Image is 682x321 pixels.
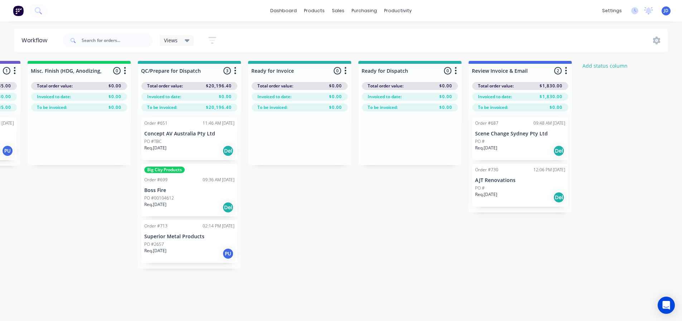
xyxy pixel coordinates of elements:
[144,195,174,201] p: PO #00104612
[267,5,300,16] a: dashboard
[219,94,232,100] span: $0.00
[329,94,342,100] span: $0.00
[82,33,153,48] input: Search for orders...
[144,248,166,254] p: Req. [DATE]
[540,83,562,89] span: $1,830.00
[203,120,234,126] div: 11:46 AM [DATE]
[533,120,565,126] div: 09:48 AM [DATE]
[257,104,287,111] span: To be invoiced:
[475,167,498,173] div: Order #730
[144,138,161,145] p: PO #TBC
[329,83,342,89] span: $0.00
[533,167,565,173] div: 12:06 PM [DATE]
[144,223,168,229] div: Order #713
[21,36,51,45] div: Workflow
[381,5,415,16] div: productivity
[144,131,234,137] p: Concept AV Australia Pty Ltd
[553,145,565,157] div: Del
[439,104,452,111] span: $0.00
[147,94,181,100] span: Invoiced to date:
[475,145,497,151] p: Req. [DATE]
[368,83,403,89] span: Total order value:
[658,297,675,314] div: Open Intercom Messenger
[472,164,568,207] div: Order #73012:06 PM [DATE]AJT RenovationsPO #Req.[DATE]Del
[147,104,177,111] span: To be invoiced:
[141,117,237,160] div: Order #65111:46 AM [DATE]Concept AV Australia Pty LtdPO #TBCReq.[DATE]Del
[141,220,237,263] div: Order #71302:14 PM [DATE]Superior Metal ProductsPO #2657Req.[DATE]PU
[328,5,348,16] div: sales
[144,234,234,240] p: Superior Metal Products
[368,94,402,100] span: Invoiced to date:
[144,187,234,193] p: Boss Fire
[2,145,13,157] div: PU
[206,83,232,89] span: $20,196.40
[475,131,565,137] p: Scene Change Sydney Pty Ltd
[664,8,668,14] span: JD
[300,5,328,16] div: products
[475,177,565,183] p: AJT Renovations
[475,138,485,145] p: PO #
[164,37,178,44] span: Views
[550,104,562,111] span: $0.00
[141,164,237,216] div: Big City ProductsOrder #69909:36 AM [DATE]Boss FirePO #00104612Req.[DATE]Del
[108,94,121,100] span: $0.00
[599,5,625,16] div: settings
[329,104,342,111] span: $0.00
[478,94,512,100] span: Invoiced to date:
[144,177,168,183] div: Order #699
[439,94,452,100] span: $0.00
[540,94,562,100] span: $1,830.00
[147,83,183,89] span: Total order value:
[475,191,497,198] p: Req. [DATE]
[144,201,166,208] p: Req. [DATE]
[37,104,67,111] span: To be invoiced:
[108,83,121,89] span: $0.00
[206,104,232,111] span: $20,196.40
[478,83,514,89] span: Total order value:
[348,5,381,16] div: purchasing
[144,145,166,151] p: Req. [DATE]
[144,167,185,173] div: Big City Products
[553,192,565,203] div: Del
[37,83,73,89] span: Total order value:
[257,83,293,89] span: Total order value:
[222,248,234,259] div: PU
[579,61,632,71] button: Add status column
[475,185,485,191] p: PO #
[144,241,164,248] p: PO #2657
[478,104,508,111] span: To be invoiced:
[222,202,234,213] div: Del
[222,145,234,157] div: Del
[13,5,24,16] img: Factory
[203,223,234,229] div: 02:14 PM [DATE]
[108,104,121,111] span: $0.00
[368,104,398,111] span: To be invoiced:
[257,94,291,100] span: Invoiced to date:
[37,94,71,100] span: Invoiced to date:
[475,120,498,126] div: Order #687
[144,120,168,126] div: Order #651
[472,117,568,160] div: Order #68709:48 AM [DATE]Scene Change Sydney Pty LtdPO #Req.[DATE]Del
[203,177,234,183] div: 09:36 AM [DATE]
[439,83,452,89] span: $0.00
